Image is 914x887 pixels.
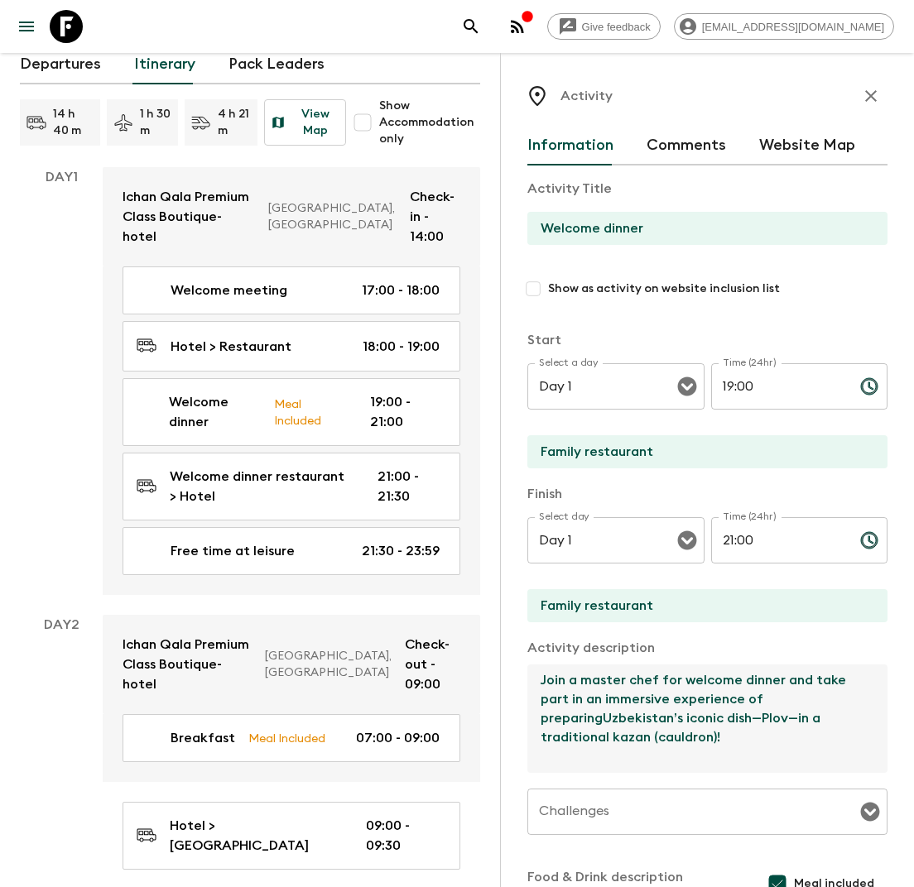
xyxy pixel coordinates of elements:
[370,392,440,432] p: 19:00 - 21:00
[527,638,888,658] p: Activity description
[53,106,94,139] p: 14 h 40 m
[170,467,351,506] p: Welcome dinner restaurant > Hotel
[853,524,886,557] button: Choose time, selected time is 9:00 PM
[378,467,440,506] p: 21:00 - 21:30
[171,728,235,748] p: Breakfast
[527,484,888,504] p: Finish
[123,378,460,446] a: Welcome dinnerMeal Included19:00 - 21:00
[674,13,894,40] div: [EMAIL_ADDRESS][DOMAIN_NAME]
[859,800,882,823] button: Open
[410,187,460,247] p: Check-in - 14:00
[265,648,392,681] p: [GEOGRAPHIC_DATA], [GEOGRAPHIC_DATA]
[676,375,699,398] button: Open
[853,370,886,403] button: Choose time, selected time is 7:00 PM
[676,529,699,552] button: Open
[539,356,598,370] label: Select a day
[170,816,339,856] p: Hotel > [GEOGRAPHIC_DATA]
[103,615,480,714] a: Ichan Qala Premium Class Boutique-hotel[GEOGRAPHIC_DATA], [GEOGRAPHIC_DATA]Check-out - 09:00
[10,10,43,43] button: menu
[171,541,295,561] p: Free time at leisure
[405,635,460,694] p: Check-out - 09:00
[169,392,262,432] p: Welcome dinner
[455,10,488,43] button: search adventures
[264,99,346,146] button: View Map
[693,21,893,33] span: [EMAIL_ADDRESS][DOMAIN_NAME]
[711,363,847,410] input: hh:mm
[647,126,726,165] button: Comments
[134,45,195,84] a: Itinerary
[248,729,325,747] p: Meal Included
[723,510,777,524] label: Time (24hr)
[268,200,396,233] p: [GEOGRAPHIC_DATA], [GEOGRAPHIC_DATA]
[356,728,440,748] p: 07:00 - 09:00
[539,510,589,524] label: Select day
[123,266,460,314] a: Welcome meeting17:00 - 18:00
[123,635,252,694] p: Ichan Qala Premium Class Boutique-hotel
[573,21,660,33] span: Give feedback
[527,179,888,199] p: Activity Title
[527,435,874,468] input: Start Location
[140,106,172,139] p: 1 h 30 m
[274,395,344,429] p: Meal Included
[711,517,847,563] input: hh:mm
[218,106,251,139] p: 4 h 21 m
[547,13,661,40] a: Give feedback
[366,816,440,856] p: 09:00 - 09:30
[379,98,480,147] span: Show Accommodation only
[228,45,325,84] a: Pack Leaders
[123,527,460,575] a: Free time at leisure21:30 - 23:59
[527,212,874,245] input: E.g Hozuagawa boat tour
[20,45,101,84] a: Departures
[103,167,480,266] a: Ichan Qala Premium Class Boutique-hotel[GEOGRAPHIC_DATA], [GEOGRAPHIC_DATA]Check-in - 14:00
[123,802,460,870] a: Hotel > [GEOGRAPHIC_DATA]09:00 - 09:30
[20,615,103,635] p: Day 2
[548,280,780,297] span: Show as activity on website inclusion list
[123,187,255,247] p: Ichan Qala Premium Class Boutique-hotel
[171,280,287,300] p: Welcome meeting
[527,126,613,165] button: Information
[560,86,613,106] p: Activity
[527,664,874,773] textarea: Join a master chef for welcome dinner and take part in an immersive experience of preparingUzbeki...
[759,126,855,165] button: Website Map
[527,330,888,350] p: Start
[123,321,460,372] a: Hotel > Restaurant18:00 - 19:00
[362,541,440,561] p: 21:30 - 23:59
[363,337,440,357] p: 18:00 - 19:00
[20,167,103,187] p: Day 1
[362,280,440,300] p: 17:00 - 18:00
[723,356,777,370] label: Time (24hr)
[171,337,291,357] p: Hotel > Restaurant
[123,714,460,762] a: BreakfastMeal Included07:00 - 09:00
[527,589,874,622] input: End Location (leave blank if same as Start)
[123,453,460,520] a: Welcome dinner restaurant > Hotel21:00 - 21:30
